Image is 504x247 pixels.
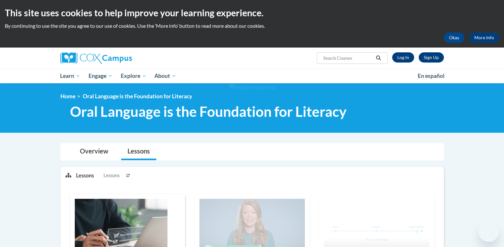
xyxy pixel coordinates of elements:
a: Engage [84,69,117,83]
a: Overview [74,143,115,160]
span: Engage [89,72,112,80]
span: Explore [121,72,146,80]
a: Lessons [121,143,156,160]
span: About [154,72,176,80]
p: Lessons [76,172,94,179]
a: En español [414,69,449,83]
span: Oral Language is the Foundation for Literacy [83,93,192,100]
div: Main menu [51,69,454,83]
span: Lessons [104,172,120,179]
a: Log In [392,52,414,63]
a: Register [419,52,444,63]
span: Oral Language is the Foundation for Literacy [70,103,346,120]
img: Section background [229,84,275,91]
button: Search [374,54,383,62]
a: Cox Campus [60,52,182,64]
a: About [150,69,180,83]
img: Cox Campus [60,52,132,64]
iframe: Button to launch messaging window [478,221,499,242]
span: En español [418,72,445,79]
a: Home [60,93,75,100]
a: Learn [56,69,85,83]
a: Explore [117,69,151,83]
h2: This site uses cookies to help improve your learning experience. [5,6,499,19]
button: Okay [444,33,464,43]
input: Search Courses [322,54,374,62]
p: By continuing to use the site you agree to our use of cookies. Use the ‘More info’ button to read... [5,22,499,29]
a: More Info [469,33,499,43]
span: Learn [60,72,80,80]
